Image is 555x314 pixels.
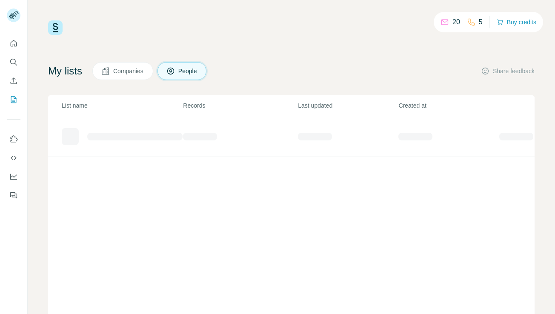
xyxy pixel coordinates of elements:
span: People [178,67,198,75]
button: My lists [7,92,20,107]
h4: My lists [48,64,82,78]
button: Enrich CSV [7,73,20,88]
button: Share feedback [481,67,535,75]
button: Feedback [7,188,20,203]
span: Companies [113,67,144,75]
p: 20 [452,17,460,27]
p: Last updated [298,101,398,110]
p: Created at [398,101,498,110]
button: Quick start [7,36,20,51]
button: Use Surfe API [7,150,20,166]
p: Records [183,101,297,110]
p: List name [62,101,182,110]
button: Use Surfe on LinkedIn [7,131,20,147]
button: Search [7,54,20,70]
button: Dashboard [7,169,20,184]
button: Buy credits [497,16,536,28]
p: 5 [479,17,483,27]
img: Surfe Logo [48,20,63,35]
